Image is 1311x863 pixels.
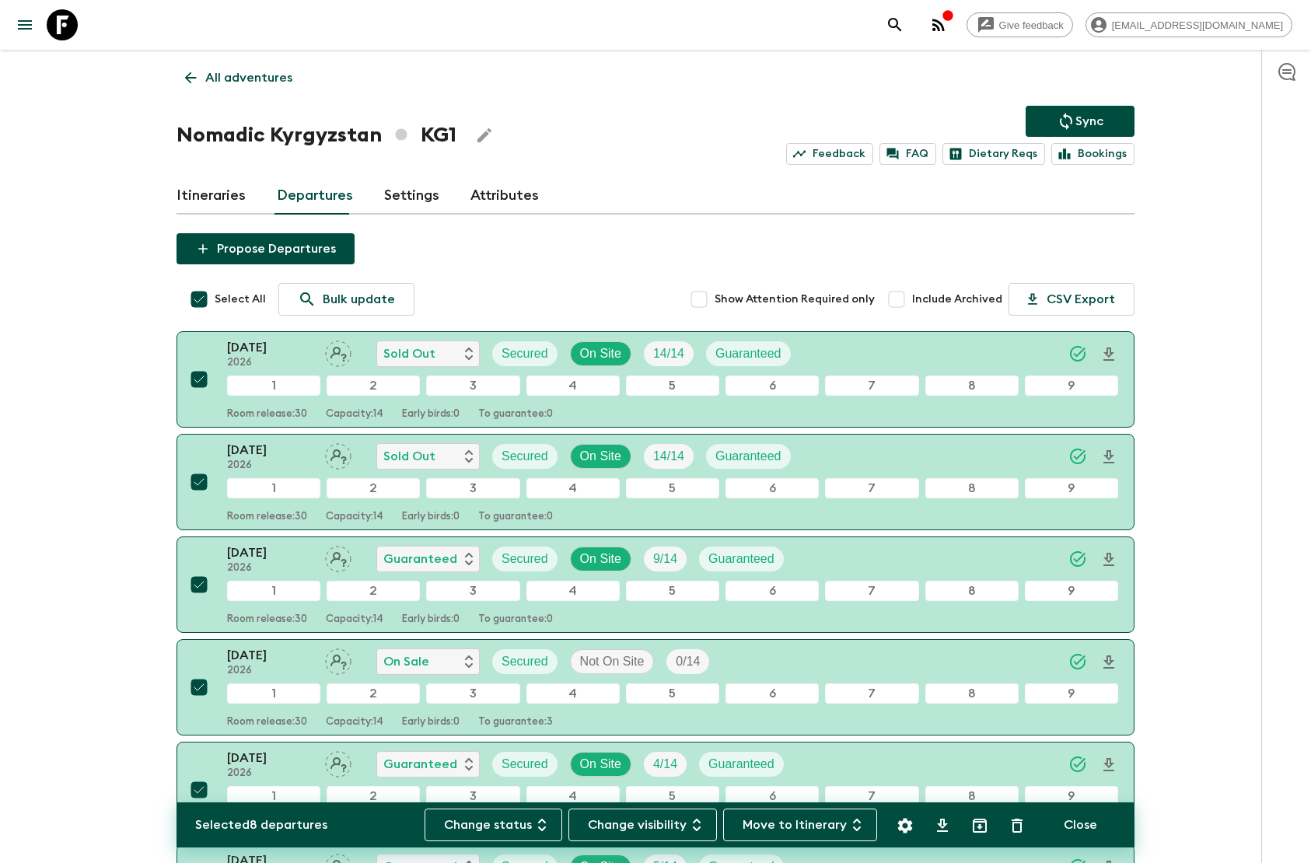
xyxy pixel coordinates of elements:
p: On Sale [383,652,429,671]
p: 14 / 14 [653,344,684,363]
p: On Site [580,447,621,466]
div: 1 [227,683,320,704]
span: Include Archived [912,292,1002,307]
p: [DATE] [227,543,313,562]
div: 7 [825,581,918,601]
a: Attributes [470,177,539,215]
a: Departures [277,177,353,215]
div: 8 [925,376,1019,396]
svg: Download Onboarding [1099,550,1118,569]
div: 5 [626,581,719,601]
div: 8 [925,683,1019,704]
svg: Download Onboarding [1099,653,1118,672]
div: 6 [725,786,819,806]
p: Secured [502,344,548,363]
svg: Download Onboarding [1099,345,1118,364]
div: 5 [626,786,719,806]
span: [EMAIL_ADDRESS][DOMAIN_NAME] [1103,19,1292,31]
p: Early birds: 0 [402,716,460,728]
p: Room release: 30 [227,613,307,626]
p: Guaranteed [708,755,774,774]
button: Sync adventure departures to the booking engine [1026,106,1134,137]
div: 1 [227,581,320,601]
span: Assign pack leader [325,756,351,768]
p: 2026 [227,357,313,369]
div: On Site [570,341,631,366]
button: [DATE]2026Assign pack leaderGuaranteedSecuredOn SiteTrip FillGuaranteed123456789Room release:30Ca... [177,536,1134,633]
div: 3 [426,376,519,396]
div: 2 [327,478,420,498]
p: To guarantee: 3 [478,716,553,728]
div: Secured [492,752,558,777]
p: Sync [1075,112,1103,131]
p: Secured [502,755,548,774]
p: Early birds: 0 [402,408,460,421]
p: Selected 8 departures [195,816,327,834]
p: Guaranteed [715,447,781,466]
p: [DATE] [227,441,313,459]
div: 7 [825,376,918,396]
button: Download CSV [927,810,958,841]
button: Move to Itinerary [723,809,877,841]
button: [DATE]2026Assign pack leaderGuaranteedSecuredOn SiteTrip FillGuaranteed123456789Room release:30Ca... [177,742,1134,838]
a: Bookings [1051,143,1134,165]
p: Guaranteed [383,755,457,774]
p: Guaranteed [715,344,781,363]
div: 2 [327,786,420,806]
button: [DATE]2026Assign pack leaderOn SaleSecuredNot On SiteTrip Fill123456789Room release:30Capacity:14... [177,639,1134,735]
div: 9 [1025,581,1118,601]
p: Bulk update [323,290,395,309]
div: 5 [626,478,719,498]
p: Guaranteed [383,550,457,568]
button: menu [9,9,40,40]
p: 2026 [227,459,313,472]
div: 1 [227,478,320,498]
div: Not On Site [570,649,655,674]
button: Edit Adventure Title [469,120,500,151]
a: FAQ [879,143,936,165]
button: [DATE]2026Assign pack leaderSold OutSecuredOn SiteTrip FillGuaranteed123456789Room release:30Capa... [177,434,1134,530]
p: On Site [580,755,621,774]
p: Early birds: 0 [402,613,460,626]
button: CSV Export [1009,283,1134,316]
p: Not On Site [580,652,645,671]
p: Guaranteed [708,550,774,568]
p: Capacity: 14 [326,408,383,421]
svg: Synced Successfully [1068,550,1087,568]
div: 3 [426,478,519,498]
button: Change visibility [568,809,717,841]
div: 4 [526,376,620,396]
a: All adventures [177,62,301,93]
a: Settings [384,177,439,215]
div: 9 [1025,478,1118,498]
button: Settings [890,810,921,841]
p: Sold Out [383,447,435,466]
div: 4 [526,683,620,704]
p: To guarantee: 0 [478,613,553,626]
div: Secured [492,547,558,571]
div: 2 [327,581,420,601]
div: Trip Fill [644,444,694,469]
span: Assign pack leader [325,550,351,563]
p: [DATE] [227,646,313,665]
div: 7 [825,786,918,806]
div: 6 [725,478,819,498]
p: Secured [502,447,548,466]
button: Change status [425,809,562,841]
div: 4 [526,478,620,498]
div: 1 [227,786,320,806]
a: Dietary Reqs [942,143,1045,165]
div: On Site [570,444,631,469]
svg: Synced Successfully [1068,652,1087,671]
div: Trip Fill [644,752,687,777]
div: 6 [725,581,819,601]
span: Assign pack leader [325,448,351,460]
svg: Download Onboarding [1099,448,1118,466]
svg: Synced Successfully [1068,447,1087,466]
div: Trip Fill [666,649,709,674]
div: Trip Fill [644,341,694,366]
div: 3 [426,786,519,806]
div: 5 [626,683,719,704]
p: 9 / 14 [653,550,677,568]
p: 0 / 14 [676,652,700,671]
